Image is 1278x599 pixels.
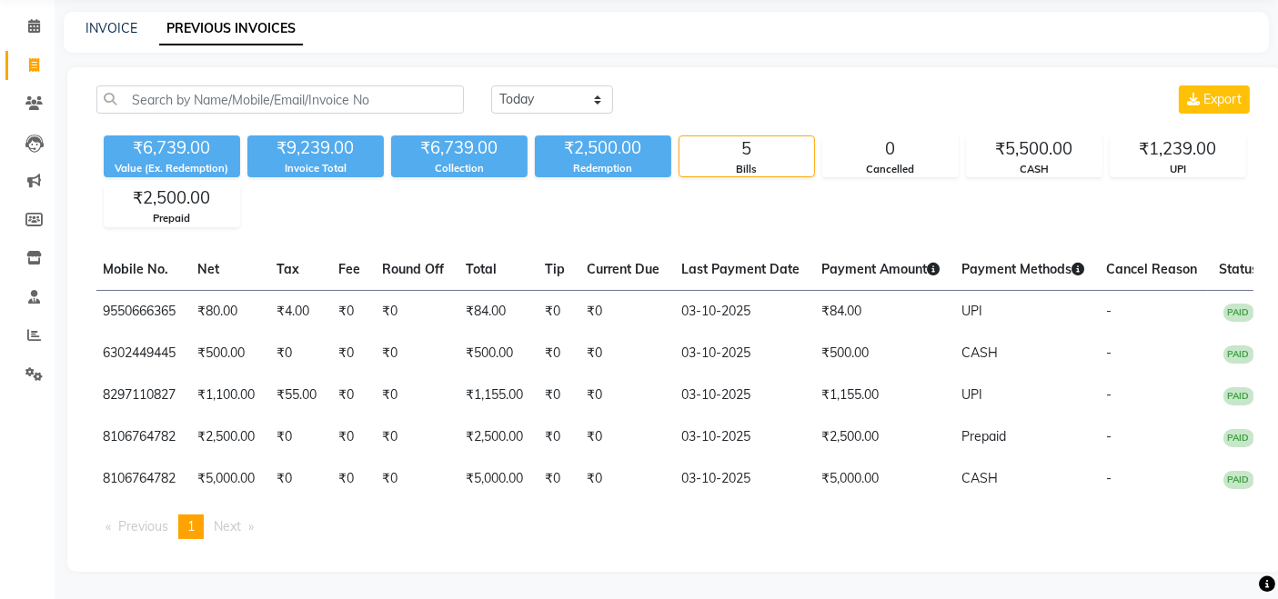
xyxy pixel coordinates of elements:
span: Total [466,261,497,277]
span: Previous [118,518,168,534]
td: ₹0 [576,333,670,374]
nav: Pagination [96,514,1253,539]
span: Current Due [587,261,659,277]
div: ₹2,500.00 [535,135,671,161]
span: PAID [1223,345,1254,364]
span: PAID [1223,387,1254,405]
td: ₹2,500.00 [186,416,266,458]
span: Mobile No. [103,261,168,277]
td: ₹500.00 [810,333,951,374]
span: - [1106,428,1112,444]
td: ₹0 [266,333,327,374]
td: 8297110827 [92,374,186,416]
a: PREVIOUS INVOICES [159,13,303,45]
div: ₹6,739.00 [104,135,240,161]
td: ₹0 [327,290,371,333]
span: PAID [1223,471,1254,489]
td: 8106764782 [92,416,186,458]
td: ₹0 [534,458,576,500]
div: Value (Ex. Redemption) [104,161,240,176]
td: ₹500.00 [186,333,266,374]
td: ₹1,100.00 [186,374,266,416]
div: ₹2,500.00 [105,185,239,211]
span: UPI [961,303,982,319]
span: Last Payment Date [681,261,800,277]
div: Invoice Total [247,161,384,176]
td: ₹0 [534,374,576,416]
span: Status [1219,261,1258,277]
div: ₹9,239.00 [247,135,384,161]
td: ₹500.00 [455,333,534,374]
td: ₹2,500.00 [455,416,534,458]
a: INVOICE [86,20,137,36]
td: ₹0 [371,458,455,500]
span: CASH [961,344,998,361]
span: Export [1203,91,1242,107]
td: ₹0 [534,416,576,458]
td: 03-10-2025 [670,290,810,333]
td: 8106764782 [92,458,186,500]
div: Collection [391,161,528,176]
span: - [1106,303,1112,319]
td: ₹0 [327,458,371,500]
span: Next [214,518,241,534]
td: ₹5,000.00 [810,458,951,500]
td: 9550666365 [92,290,186,333]
td: ₹0 [327,416,371,458]
div: ₹1,239.00 [1111,136,1245,162]
td: ₹5,000.00 [186,458,266,500]
td: ₹4.00 [266,290,327,333]
span: Cancel Reason [1106,261,1197,277]
div: CASH [967,162,1102,177]
td: ₹84.00 [455,290,534,333]
div: Prepaid [105,211,239,226]
span: - [1106,344,1112,361]
span: Payment Amount [821,261,940,277]
td: 6302449445 [92,333,186,374]
div: ₹5,500.00 [967,136,1102,162]
td: ₹80.00 [186,290,266,333]
td: 03-10-2025 [670,458,810,500]
span: UPI [961,386,982,403]
button: Export [1179,85,1250,114]
td: ₹55.00 [266,374,327,416]
td: ₹0 [534,333,576,374]
td: ₹0 [576,416,670,458]
span: Fee [338,261,360,277]
span: Payment Methods [961,261,1084,277]
td: ₹0 [371,333,455,374]
span: PAID [1223,304,1254,322]
td: ₹2,500.00 [810,416,951,458]
td: ₹0 [266,416,327,458]
td: 03-10-2025 [670,374,810,416]
td: ₹0 [534,290,576,333]
td: ₹0 [327,374,371,416]
div: Redemption [535,161,671,176]
td: ₹0 [371,374,455,416]
div: 0 [823,136,958,162]
span: Round Off [382,261,444,277]
span: - [1106,470,1112,486]
td: ₹0 [576,374,670,416]
td: ₹5,000.00 [455,458,534,500]
div: UPI [1111,162,1245,177]
td: ₹1,155.00 [455,374,534,416]
div: 5 [679,136,814,162]
span: Tip [545,261,565,277]
span: PAID [1223,429,1254,447]
span: Net [197,261,219,277]
span: Tax [277,261,299,277]
div: Cancelled [823,162,958,177]
input: Search by Name/Mobile/Email/Invoice No [96,85,464,114]
td: ₹0 [266,458,327,500]
td: ₹0 [371,290,455,333]
span: - [1106,386,1112,403]
td: ₹0 [576,290,670,333]
td: ₹84.00 [810,290,951,333]
span: 1 [187,518,195,534]
span: CASH [961,470,998,486]
div: Bills [679,162,814,177]
div: ₹6,739.00 [391,135,528,161]
td: ₹0 [327,333,371,374]
td: ₹1,155.00 [810,374,951,416]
